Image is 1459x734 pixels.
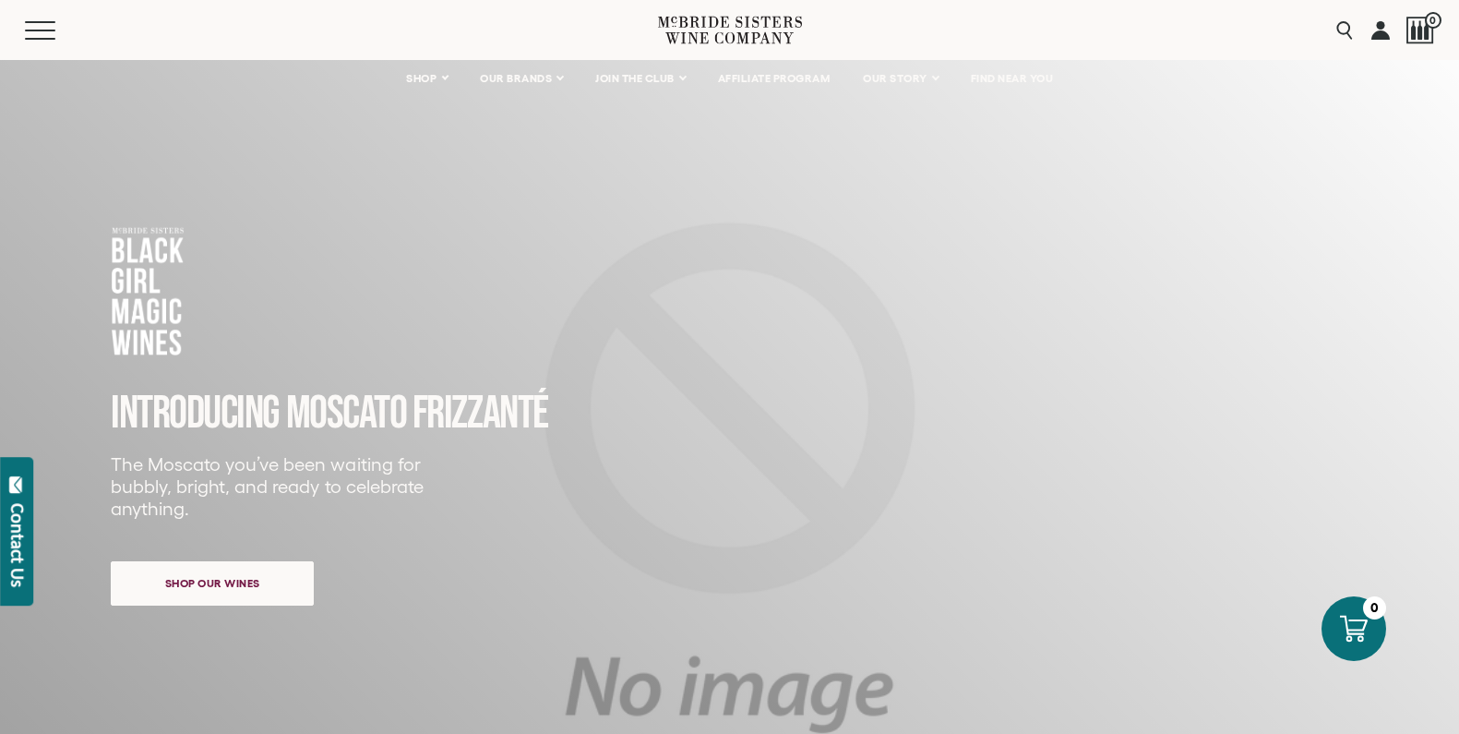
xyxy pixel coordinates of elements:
[1425,12,1441,29] span: 0
[1363,596,1386,620] div: 0
[959,60,1066,97] a: FIND NEAR YOU
[394,60,459,97] a: SHOP
[8,503,27,587] div: Contact Us
[595,72,675,85] span: JOIN THE CLUB
[706,60,843,97] a: AFFILIATE PROGRAM
[851,60,950,97] a: OUR STORY
[133,565,293,601] span: Shop our wines
[480,72,552,85] span: OUR BRANDS
[286,386,407,441] span: MOSCATO
[111,453,436,520] p: The Moscato you’ve been waiting for bubbly, bright, and ready to celebrate anything.
[863,72,927,85] span: OUR STORY
[111,561,314,606] a: Shop our wines
[583,60,697,97] a: JOIN THE CLUB
[406,72,437,85] span: SHOP
[468,60,574,97] a: OUR BRANDS
[111,386,280,441] span: INTRODUCING
[971,72,1054,85] span: FIND NEAR YOU
[25,21,91,40] button: Mobile Menu Trigger
[718,72,831,85] span: AFFILIATE PROGRAM
[413,386,548,441] span: FRIZZANTé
